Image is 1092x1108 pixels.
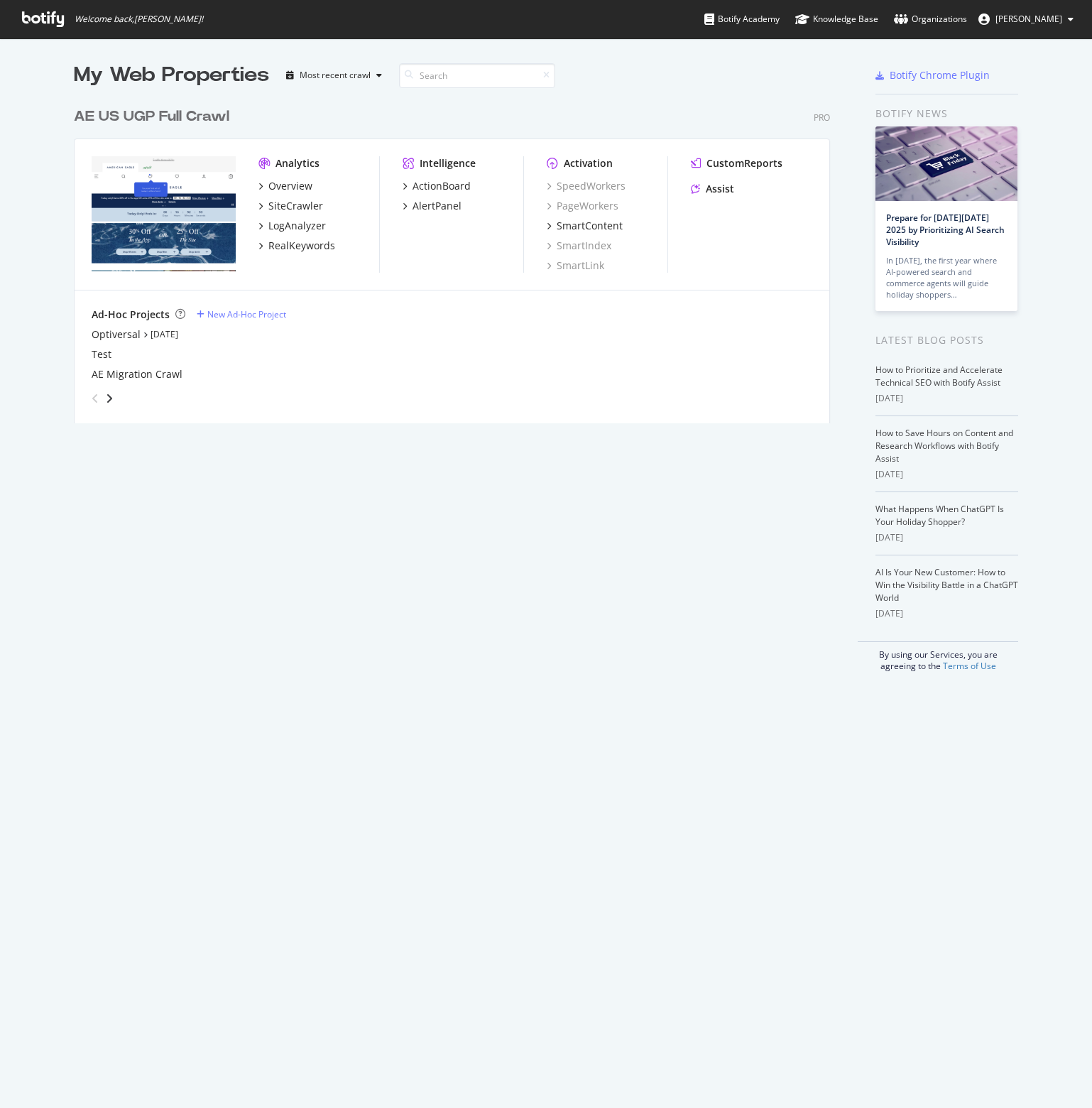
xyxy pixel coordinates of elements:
[875,607,1018,620] div: [DATE]
[74,107,235,127] a: AE US UGP Full Crawl
[92,367,182,381] a: AE Migration Crawl
[275,156,320,170] div: Analytics
[547,199,618,213] a: PageWorkers
[875,392,1018,405] div: [DATE]
[706,182,734,196] div: Assist
[258,239,335,253] a: RealKeywords
[258,219,326,233] a: LogAnalyzer
[413,199,462,213] div: AlertPanel
[875,468,1018,481] div: [DATE]
[268,179,312,193] div: Overview
[547,179,626,193] a: SpeedWorkers
[547,239,611,253] a: SmartIndex
[268,199,323,213] div: SiteCrawler
[104,391,114,406] div: angle-right
[875,68,990,82] a: Botify Chrome Plugin
[420,156,476,170] div: Intelligence
[875,427,1013,465] a: How to Save Hours on Content and Research Workflows with Botify Assist
[858,641,1018,672] div: By using our Services, you are agreeing to the
[399,63,555,88] input: Search
[92,308,170,322] div: Ad-Hoc Projects
[547,259,604,273] a: SmartLink
[967,8,1085,31] button: [PERSON_NAME]
[92,347,111,362] a: Test
[704,12,780,26] div: Botify Academy
[886,212,1005,248] a: Prepare for [DATE][DATE] 2025 by Prioritizing AI Search Visibility
[151,328,178,340] a: [DATE]
[403,179,471,193] a: ActionBoard
[943,660,996,672] a: Terms of Use
[995,13,1062,25] span: Eric Hammond
[875,531,1018,544] div: [DATE]
[691,182,734,196] a: Assist
[795,12,878,26] div: Knowledge Base
[890,68,990,82] div: Botify Chrome Plugin
[86,387,104,410] div: angle-left
[875,364,1003,389] a: How to Prioritize and Accelerate Technical SEO with Botify Assist
[403,199,462,213] a: AlertPanel
[875,126,1017,201] img: Prepare for Black Friday 2025 by Prioritizing AI Search Visibility
[92,156,236,271] img: www.ae.com
[268,239,335,253] div: RealKeywords
[268,219,326,233] div: LogAnalyzer
[258,179,312,193] a: Overview
[413,179,471,193] div: ActionBoard
[875,332,1018,348] div: Latest Blog Posts
[547,219,623,233] a: SmartContent
[300,71,371,80] div: Most recent crawl
[814,112,830,124] div: Pro
[207,308,286,320] div: New Ad-Hoc Project
[691,156,782,170] a: CustomReports
[74,61,269,89] div: My Web Properties
[875,106,1018,121] div: Botify news
[886,255,1007,300] div: In [DATE], the first year where AI-powered search and commerce agents will guide holiday shoppers…
[875,566,1018,604] a: AI Is Your New Customer: How to Win the Visibility Battle in a ChatGPT World
[706,156,782,170] div: CustomReports
[280,64,388,87] button: Most recent crawl
[75,13,203,25] span: Welcome back, [PERSON_NAME] !
[74,107,229,127] div: AE US UGP Full Crawl
[557,219,623,233] div: SmartContent
[258,199,323,213] a: SiteCrawler
[875,503,1004,528] a: What Happens When ChatGPT Is Your Holiday Shopper?
[92,327,141,342] a: Optiversal
[197,308,286,320] a: New Ad-Hoc Project
[894,12,967,26] div: Organizations
[564,156,613,170] div: Activation
[74,89,841,423] div: grid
